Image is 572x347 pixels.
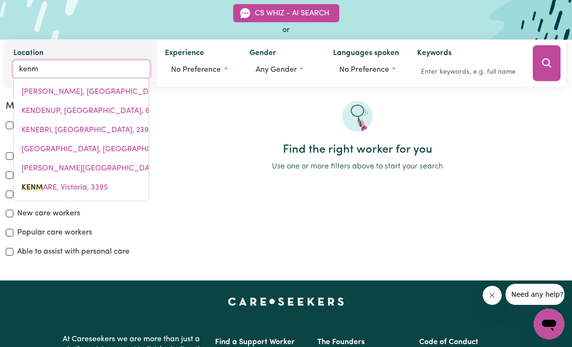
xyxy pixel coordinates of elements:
label: Keywords [417,47,452,60]
span: [PERSON_NAME], [GEOGRAPHIC_DATA], 2439 [22,88,184,95]
span: No preference [339,66,389,73]
span: [GEOGRAPHIC_DATA], [GEOGRAPHIC_DATA], 4574 [22,145,200,153]
span: No preference [171,66,221,73]
mark: KENM [22,183,43,191]
a: Code of Conduct [419,338,478,346]
a: KENEBRI, New South Wales, 2396 [14,120,149,139]
span: KENEBRI, [GEOGRAPHIC_DATA], 2396 [22,126,153,134]
a: KENLEY, Victoria, 3597 [14,158,149,178]
a: KENDENUP, Western Australia, 6323 [14,101,149,120]
button: Search [533,45,561,81]
label: Popular care workers [17,227,92,238]
a: The Founders [317,338,365,346]
span: [PERSON_NAME][GEOGRAPHIC_DATA], 3597 [22,164,181,172]
iframe: Close message [483,286,502,305]
label: Languages spoken [333,47,399,60]
a: Careseekers home page [228,298,344,305]
button: Worker experience options [165,60,234,78]
label: Gender [249,47,276,60]
div: or [6,24,566,35]
iframe: Button to launch messaging window [534,309,564,339]
span: ARE, Victoria, 3395 [22,183,108,191]
input: Enter a suburb [13,60,150,78]
span: Any gender [256,66,297,73]
button: Worker language preferences [333,60,402,78]
h2: More filters: [6,101,137,112]
p: Use one or more filters above to start your search [149,161,566,172]
label: Experience [165,47,204,60]
label: Able to assist with personal care [17,246,130,257]
iframe: Message from company [506,284,564,305]
span: KENDENUP, [GEOGRAPHIC_DATA], 6323 [22,107,162,114]
h2: Find the right worker for you [149,143,566,157]
input: Enter keywords, e.g. full name, interests [417,64,519,79]
a: Find a Support Worker [215,338,295,346]
button: CS Whiz - AI Search [233,4,339,22]
a: KENILWORTH, Queensland, 4574 [14,139,149,158]
label: New care workers [17,208,80,219]
div: menu-options [13,78,149,201]
a: KENMARE, Victoria, 3395 [14,178,149,197]
button: Worker gender preference [249,60,318,78]
a: KENDALL, New South Wales, 2439 [14,82,149,101]
label: Location [13,47,43,60]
